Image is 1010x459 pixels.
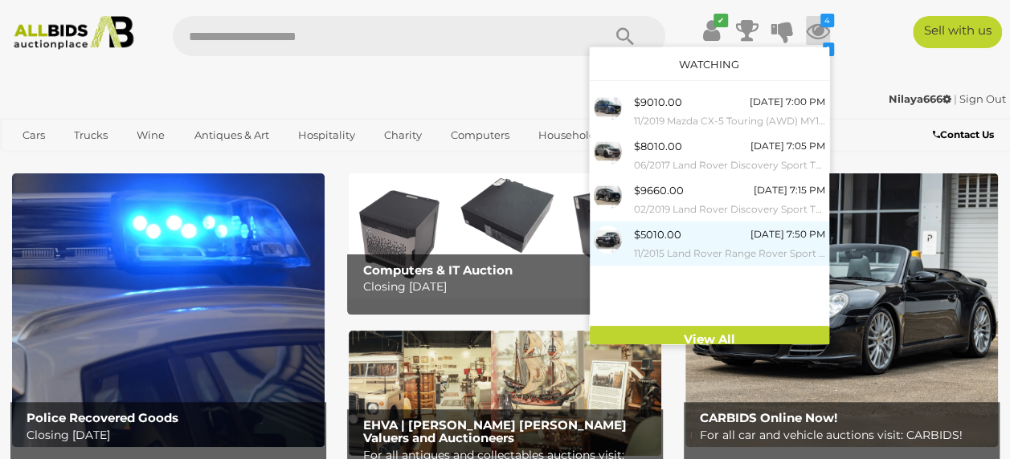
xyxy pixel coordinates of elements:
a: Computers [440,122,520,148]
strong: Nilaya666 [889,92,951,105]
b: CARBIDS Online Now! [700,410,837,425]
a: Contact Us [933,126,998,144]
a: Watching [679,58,739,71]
img: Allbids.com.au [7,16,141,50]
a: Computers & IT Auction Computers & IT Auction Closing [DATE] [349,173,661,299]
div: [DATE] 7:15 PM [754,181,825,199]
b: Contact Us [933,128,994,140]
a: Police Recovered Goods Police Recovered Goods Closing [DATE] [12,173,325,447]
span: $8010.00 [634,140,682,152]
span: $5010.00 [634,228,681,241]
p: For all car and vehicle auctions visit: CARBIDS! [700,425,992,445]
a: Household [528,122,607,148]
a: $5010.00 [DATE] 7:50 PM 11/2015 Land Rover Range Rover Sport 3.0 TDV6 S (AWD) LW MY16 4d Wagon Sa... [590,221,829,266]
img: CARBIDS Online Now! [685,173,998,447]
a: $8010.00 [DATE] 7:05 PM 06/2017 Land Rover Discovery Sport TD4 150 SE (AWD) LC MY17 4d Wagon Ammo... [590,133,829,177]
a: $9010.00 [DATE] 7:00 PM 11/2019 Mazda CX-5 Touring (AWD) MY19 KF Series 2 4d Wagon Deep Crystal B... [590,89,829,133]
div: [DATE] 7:05 PM [750,137,825,155]
i: 1 [823,43,834,56]
a: Antiques & Art [184,122,280,148]
small: 11/2015 Land Rover Range Rover Sport 3.0 TDV6 S (AWD) LW MY16 4d Wagon Santorini Black Metallic T... [634,245,825,262]
a: 4 [806,16,830,45]
img: Police Recovered Goods [12,173,325,447]
small: 06/2017 Land Rover Discovery Sport TD4 150 SE (AWD) LC MY17 4d Wagon Ammonite Grey Metallic Turbo... [634,156,825,174]
i: ✔ [714,14,728,27]
img: 54104-1a_ex.jpg [594,181,622,209]
a: 1 [806,45,830,74]
small: 02/2019 Land Rover Discovery Sport TD4 110 SE (AWD) LC MY19 4d Wagon Santorini Black Metallic Tur... [634,201,825,218]
div: [DATE] 7:50 PM [750,225,825,243]
button: Search [585,16,665,56]
img: 54629-1a_ex.jpg [594,225,622,254]
p: Closing [DATE] [27,425,319,445]
span: | [954,92,957,105]
a: Wine [126,122,175,148]
a: Sell with us [913,16,1002,48]
a: Nilaya666 [889,92,954,105]
a: [GEOGRAPHIC_DATA] [133,148,268,175]
small: 11/2019 Mazda CX-5 Touring (AWD) MY19 KF Series 2 4d Wagon Deep Crystal Blue Metallic Turbo Diese... [634,112,825,130]
a: Cars [12,122,55,148]
img: 54505-1a_ex.jpg [594,137,622,165]
a: EHVA | Evans Hastings Valuers and Auctioneers EHVA | [PERSON_NAME] [PERSON_NAME] Valuers and Auct... [349,331,661,456]
p: Closing [DATE] [363,277,656,297]
span: $9010.00 [634,95,682,108]
img: 54449-1a_ex.jpg [594,93,622,121]
b: EHVA | [PERSON_NAME] [PERSON_NAME] Valuers and Auctioneers [363,417,627,446]
a: Sign Out [959,92,1006,105]
a: Charity [374,122,432,148]
span: $9660.00 [634,184,684,197]
a: Office [12,148,63,175]
img: Computers & IT Auction [349,173,661,299]
a: $9660.00 [DATE] 7:15 PM 02/2019 Land Rover Discovery Sport TD4 110 SE (AWD) LC MY19 4d Wagon Sant... [590,177,829,221]
a: Hospitality [288,122,366,148]
a: View All [590,326,829,354]
a: Trucks [63,122,118,148]
a: Sports [72,148,125,175]
img: EHVA | Evans Hastings Valuers and Auctioneers [349,331,661,456]
b: Police Recovered Goods [27,410,178,425]
div: [DATE] 7:00 PM [750,93,825,111]
i: 4 [820,14,834,27]
a: CARBIDS Online Now! CARBIDS Online Now! For all car and vehicle auctions visit: CARBIDS! [685,173,998,447]
a: ✔ [700,16,724,45]
b: Computers & IT Auction [363,262,513,278]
